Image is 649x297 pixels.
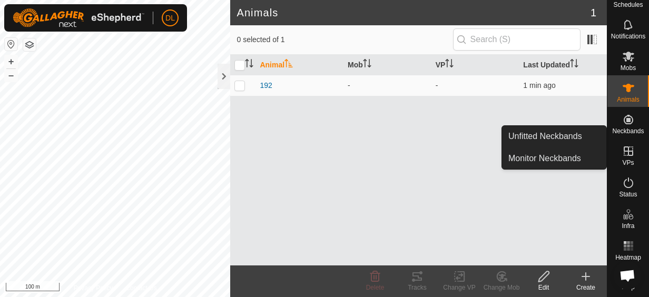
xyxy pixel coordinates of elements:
button: Reset Map [5,38,17,51]
button: – [5,69,17,82]
a: Contact Us [125,283,156,293]
span: Animals [617,96,640,103]
span: 1 [591,5,596,21]
span: 0 selected of 1 [237,34,453,45]
div: Tracks [396,283,438,292]
p-sorticon: Activate to sort [363,61,371,69]
span: VPs [622,160,634,166]
span: Delete [366,284,385,291]
div: Create [565,283,607,292]
span: 22 Sept 2025, 5:31 pm [523,81,555,90]
span: Schedules [613,2,643,8]
img: Gallagher Logo [13,8,144,27]
p-sorticon: Activate to sort [570,61,578,69]
div: Edit [523,283,565,292]
div: - [348,80,427,91]
a: Monitor Neckbands [502,148,606,169]
span: Monitor Neckbands [508,152,581,165]
p-sorticon: Activate to sort [445,61,454,69]
p-sorticon: Activate to sort [245,61,253,69]
th: Animal [255,55,343,75]
span: Status [619,191,637,197]
span: 192 [260,80,272,91]
th: Last Updated [519,55,607,75]
span: Heatmap [615,254,641,261]
a: Help [607,265,649,294]
span: Unfitted Neckbands [508,130,582,143]
span: DL [165,13,175,24]
div: Change Mob [480,283,523,292]
th: Mob [343,55,431,75]
span: Infra [622,223,634,229]
a: Unfitted Neckbands [502,126,606,147]
button: + [5,55,17,68]
button: Map Layers [23,38,36,51]
th: VP [431,55,519,75]
a: Privacy Policy [74,283,113,293]
span: Neckbands [612,128,644,134]
h2: Animals [237,6,590,19]
input: Search (S) [453,28,581,51]
span: Notifications [611,33,645,39]
app-display-virtual-paddock-transition: - [436,81,438,90]
span: Mobs [621,65,636,71]
p-sorticon: Activate to sort [284,61,293,69]
span: Help [622,284,635,290]
div: Change VP [438,283,480,292]
div: Open chat [613,261,642,290]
